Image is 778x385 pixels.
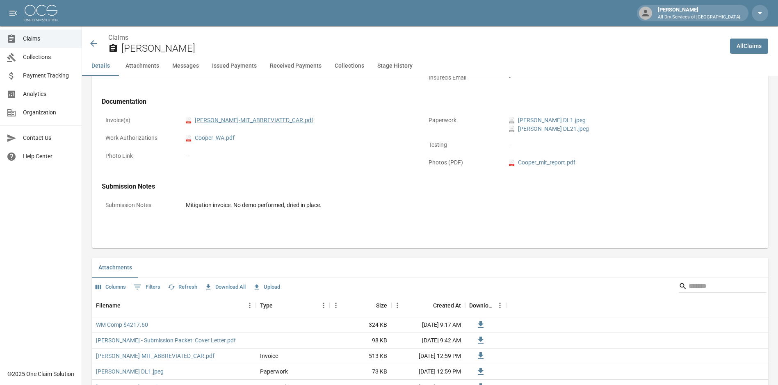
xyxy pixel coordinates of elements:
[92,294,256,317] div: Filename
[92,258,139,278] button: Attachments
[655,6,744,21] div: [PERSON_NAME]
[96,336,236,344] a: [PERSON_NAME] - Submission Packet: Cover Letter.pdf
[108,33,723,43] nav: breadcrumb
[376,294,387,317] div: Size
[96,321,148,329] a: WM Comp $4217.60
[494,299,506,312] button: Menu
[330,294,391,317] div: Size
[328,56,371,76] button: Collections
[509,158,575,167] a: pdfCooper_mit_report.pdf
[82,56,119,76] button: Details
[391,317,465,333] div: [DATE] 9:17 AM
[260,352,278,360] div: Invoice
[425,70,499,86] p: Insured's Email
[330,364,391,380] div: 73 KB
[391,333,465,349] div: [DATE] 9:42 AM
[102,148,176,164] p: Photo Link
[23,134,75,142] span: Contact Us
[186,152,411,160] div: -
[509,73,735,82] div: -
[469,294,494,317] div: Download
[92,258,768,278] div: related-list tabs
[119,56,166,76] button: Attachments
[391,299,404,312] button: Menu
[330,299,342,312] button: Menu
[256,294,330,317] div: Type
[205,56,263,76] button: Issued Payments
[186,116,313,125] a: pdf[PERSON_NAME]-MIT_ABBREVIATED_CAR.pdf
[371,56,419,76] button: Stage History
[658,14,740,21] p: All Dry Services of [GEOGRAPHIC_DATA]
[391,294,465,317] div: Created At
[96,352,214,360] a: [PERSON_NAME]-MIT_ABBREVIATED_CAR.pdf
[23,108,75,117] span: Organization
[96,294,121,317] div: Filename
[108,34,128,41] a: Claims
[433,294,461,317] div: Created At
[96,367,164,376] a: [PERSON_NAME] DL1.jpeg
[102,98,738,106] h4: Documentation
[391,364,465,380] div: [DATE] 12:59 PM
[5,5,21,21] button: open drawer
[509,141,735,149] div: -
[730,39,768,54] a: AllClaims
[23,71,75,80] span: Payment Tracking
[102,112,176,128] p: Invoice(s)
[263,56,328,76] button: Received Payments
[260,367,288,376] div: Paperwork
[23,34,75,43] span: Claims
[166,281,199,294] button: Refresh
[679,280,767,294] div: Search
[23,152,75,161] span: Help Center
[425,112,499,128] p: Paperwork
[23,90,75,98] span: Analytics
[509,116,586,125] a: jpeg[PERSON_NAME] DL1.jpeg
[260,294,273,317] div: Type
[244,299,256,312] button: Menu
[317,299,330,312] button: Menu
[465,294,506,317] div: Download
[102,182,738,191] h4: Submission Notes
[102,130,176,146] p: Work Authorizations
[425,155,499,171] p: Photos (PDF)
[166,56,205,76] button: Messages
[94,281,128,294] button: Select columns
[186,201,735,210] div: Mitigation invoice. No demo performed, dried in place.
[509,125,589,133] a: jpeg[PERSON_NAME] DL21.jpeg
[330,317,391,333] div: 324 KB
[251,281,282,294] button: Upload
[7,370,74,378] div: © 2025 One Claim Solution
[82,56,778,76] div: anchor tabs
[102,197,176,213] p: Submission Notes
[186,134,235,142] a: pdfCooper_WA.pdf
[131,280,162,294] button: Show filters
[25,5,57,21] img: ocs-logo-white-transparent.png
[330,333,391,349] div: 98 KB
[23,53,75,62] span: Collections
[425,137,499,153] p: Testing
[203,281,248,294] button: Download All
[391,349,465,364] div: [DATE] 12:59 PM
[121,43,723,55] h2: [PERSON_NAME]
[330,349,391,364] div: 513 KB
